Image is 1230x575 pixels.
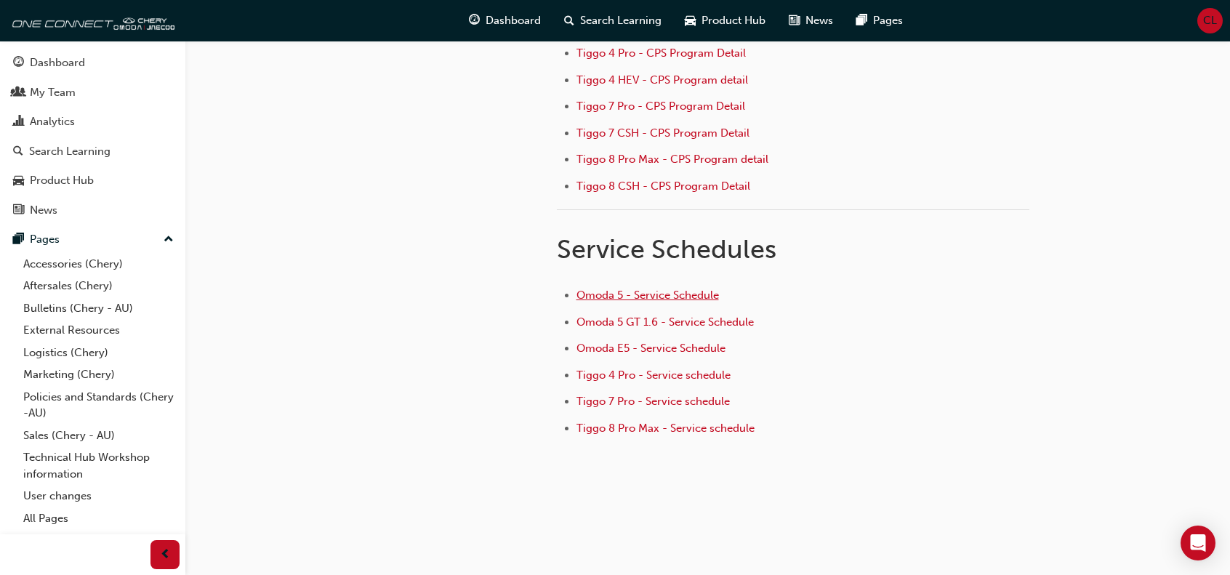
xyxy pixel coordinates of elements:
[6,138,180,165] a: Search Learning
[580,12,662,29] span: Search Learning
[576,289,719,302] a: Omoda 5 - Service Schedule
[17,425,180,447] a: Sales (Chery - AU)
[29,143,110,160] div: Search Learning
[856,12,867,30] span: pages-icon
[30,231,60,248] div: Pages
[702,12,765,29] span: Product Hub
[17,275,180,297] a: Aftersales (Chery)
[6,108,180,135] a: Analytics
[673,6,777,36] a: car-iconProduct Hub
[1197,8,1223,33] button: CL
[6,167,180,194] a: Product Hub
[576,47,746,60] a: Tiggo 4 Pro - CPS Program Detail
[17,342,180,364] a: Logistics (Chery)
[7,6,174,35] img: oneconnect
[469,12,480,30] span: guage-icon
[805,12,833,29] span: News
[576,73,748,87] a: Tiggo 4 HEV - CPS Program detail
[457,6,552,36] a: guage-iconDashboard
[30,172,94,189] div: Product Hub
[845,6,915,36] a: pages-iconPages
[552,6,673,36] a: search-iconSearch Learning
[576,315,754,329] a: Omoda 5 GT 1.6 - Service Schedule
[13,174,24,188] span: car-icon
[17,319,180,342] a: External Resources
[30,113,75,130] div: Analytics
[6,226,180,253] button: Pages
[6,79,180,106] a: My Team
[17,386,180,425] a: Policies and Standards (Chery -AU)
[685,12,696,30] span: car-icon
[6,49,180,76] a: Dashboard
[30,84,76,101] div: My Team
[576,153,768,166] a: Tiggo 8 Pro Max - CPS Program detail
[576,100,745,113] a: Tiggo 7 Pro - CPS Program Detail
[777,6,845,36] a: news-iconNews
[17,485,180,507] a: User changes
[576,395,730,408] a: Tiggo 7 Pro - Service schedule
[486,12,541,29] span: Dashboard
[30,55,85,71] div: Dashboard
[164,230,174,249] span: up-icon
[1181,526,1215,560] div: Open Intercom Messenger
[13,116,24,129] span: chart-icon
[576,422,755,435] a: Tiggo 8 Pro Max - Service schedule
[13,57,24,70] span: guage-icon
[576,180,750,193] a: Tiggo 8 CSH - CPS Program Detail
[17,253,180,276] a: Accessories (Chery)
[160,546,171,564] span: prev-icon
[17,297,180,320] a: Bulletins (Chery - AU)
[576,342,725,355] a: Omoda E5 - Service Schedule
[17,507,180,530] a: All Pages
[13,87,24,100] span: people-icon
[17,446,180,485] a: Technical Hub Workshop information
[30,202,57,219] div: News
[873,12,903,29] span: Pages
[13,204,24,217] span: news-icon
[13,233,24,246] span: pages-icon
[17,363,180,386] a: Marketing (Chery)
[789,12,800,30] span: news-icon
[576,369,731,382] a: Tiggo 4 Pro - Service schedule
[1203,12,1217,29] span: CL
[6,47,180,226] button: DashboardMy TeamAnalyticsSearch LearningProduct HubNews
[576,126,749,140] a: Tiggo 7 CSH - CPS Program Detail
[13,145,23,158] span: search-icon
[6,197,180,224] a: News
[564,12,574,30] span: search-icon
[557,233,776,265] span: Service Schedules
